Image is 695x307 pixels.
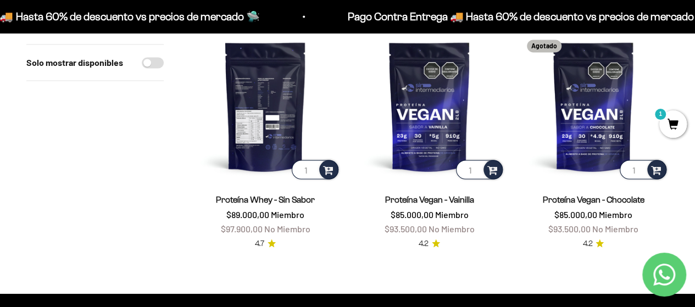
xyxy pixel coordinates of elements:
[419,237,440,249] a: 4.24.2 de 5.0 estrellas
[390,209,433,219] span: $85.000,00
[419,237,429,249] span: 4.2
[271,209,304,219] span: Miembro
[599,209,632,219] span: Miembro
[542,194,644,204] a: Proteína Vegan - Chocolate
[190,31,341,181] img: Proteína Whey - Sin Sabor
[231,8,593,25] p: Pago Contra Entrega 🚚 Hasta 60% de descuento vs precios de mercado 🛸
[428,223,474,233] span: No Miembro
[592,223,638,233] span: No Miembro
[659,119,687,131] a: 1
[26,55,123,70] label: Solo mostrar disponibles
[264,223,310,233] span: No Miembro
[548,223,591,233] span: $93.500,00
[582,237,592,249] span: 4.2
[255,237,264,249] span: 4.7
[221,223,263,233] span: $97.900,00
[385,194,474,204] a: Proteína Vegan - Vainilla
[226,209,269,219] span: $89.000,00
[255,237,276,249] a: 4.74.7 de 5.0 estrellas
[554,209,597,219] span: $85.000,00
[384,223,426,233] span: $93.500,00
[435,209,468,219] span: Miembro
[582,237,604,249] a: 4.24.2 de 5.0 estrellas
[216,194,315,204] a: Proteína Whey - Sin Sabor
[654,108,667,121] mark: 1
